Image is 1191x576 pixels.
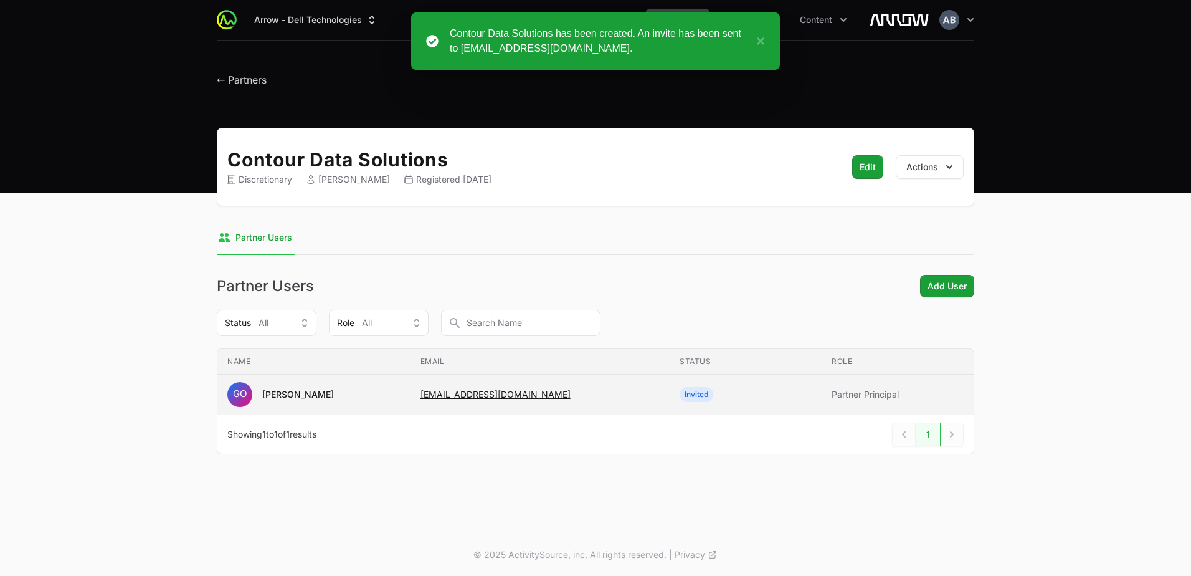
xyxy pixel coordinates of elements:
[896,155,964,179] button: Actions
[410,349,670,375] th: Email
[274,429,278,439] span: 1
[720,9,782,31] button: Activity
[247,9,386,31] button: Arrow - Dell Technologies
[362,317,372,329] span: All
[217,74,267,86] a: ← Partners
[329,310,429,336] button: RoleAll
[939,10,959,30] img: Ashlee Bruno
[227,148,830,171] h2: Contour Data Solutions
[920,275,974,297] button: Add User
[225,317,251,329] span: Status
[860,159,876,175] span: Edit
[928,279,967,294] span: Add User
[217,10,237,30] img: ActivitySource
[750,26,765,56] button: close
[670,349,822,375] th: Status
[405,173,491,186] div: Registered [DATE]
[337,317,354,329] span: Role
[420,389,571,400] a: [EMAIL_ADDRESS][DOMAIN_NAME]
[237,9,855,31] div: Main navigation
[720,9,782,31] div: Activity menu
[916,423,941,446] a: 1
[450,26,750,56] div: Contour Data Solutions has been created. An invite has been sent to [EMAIL_ADDRESS][DOMAIN_NAME].
[792,9,855,31] div: Content menu
[669,549,672,561] span: |
[217,221,295,255] a: Partner Users
[217,279,314,294] h1: Partner Users
[262,429,266,439] span: 1
[217,310,316,336] button: StatusAll
[227,173,292,186] div: Discretionary
[675,549,718,561] a: Privacy
[645,9,710,31] div: Partners menu
[852,155,883,179] button: Edit
[832,388,964,401] span: Partner Principal
[233,388,247,400] text: GO
[247,9,386,31] div: Supplier switch menu
[800,14,832,26] span: Content
[217,349,410,375] th: Name
[227,382,252,407] svg: Gabryelle O'Connor
[259,317,268,329] span: All
[792,9,855,31] button: Content
[473,549,667,561] p: © 2025 ActivitySource, inc. All rights reserved.
[822,349,974,375] th: Role
[286,429,290,439] span: 1
[307,173,390,186] div: [PERSON_NAME]
[870,7,929,32] img: Arrow
[262,388,334,401] div: [PERSON_NAME]
[645,9,710,31] button: Partners
[227,428,316,441] p: Showing to of results
[217,221,974,255] nav: Tabs
[441,310,600,336] input: Search Name
[235,231,292,244] span: Partner Users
